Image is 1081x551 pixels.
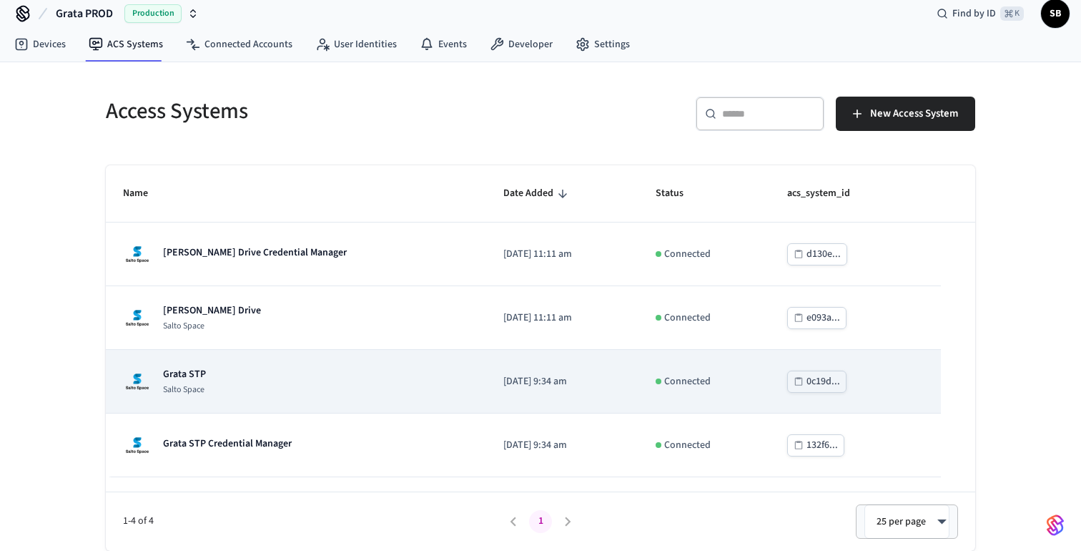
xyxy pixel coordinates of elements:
[123,240,152,268] img: Salto Space Logo
[503,182,572,205] span: Date Added
[123,514,500,529] span: 1-4 of 4
[1000,6,1024,21] span: ⌘ K
[564,31,641,57] a: Settings
[123,367,152,396] img: Salto Space Logo
[163,245,347,260] p: [PERSON_NAME] Drive Credential Manager
[806,309,840,327] div: e093a...
[806,437,838,454] div: 132f6...
[1047,514,1064,537] img: SeamLogoGradient.69752ec5.svg
[787,243,847,265] button: d130e...
[503,438,621,453] p: [DATE] 9:34 am
[124,4,182,23] span: Production
[870,104,958,123] span: New Access System
[163,321,261,332] p: Salto Space
[500,510,581,533] nav: pagination navigation
[664,247,711,262] p: Connected
[163,367,206,381] p: Grata STP
[123,182,167,205] span: Name
[787,434,844,457] button: 132f6...
[864,504,949,539] div: 25 per page
[163,384,206,396] p: Salto Space
[77,31,174,57] a: ACS Systems
[925,1,1035,26] div: Find by ID⌘ K
[664,374,711,389] p: Connected
[163,437,292,451] p: Grata STP Credential Manager
[503,247,621,262] p: [DATE] 11:11 am
[3,31,77,57] a: Devices
[664,438,711,453] p: Connected
[836,97,975,131] button: New Access System
[106,165,975,477] table: sticky table
[952,6,996,21] span: Find by ID
[787,307,846,329] button: e093a...
[123,303,152,332] img: Salto Space Logo
[806,373,840,391] div: 0c19d...
[656,182,702,205] span: Status
[106,97,532,126] h5: Access Systems
[408,31,478,57] a: Events
[787,371,846,393] button: 0c19d...
[304,31,408,57] a: User Identities
[174,31,304,57] a: Connected Accounts
[56,5,113,22] span: Grata PROD
[123,431,152,459] img: Salto Space Logo
[806,245,841,263] div: d130e...
[529,510,552,533] button: page 1
[787,182,869,205] span: acs_system_id
[503,374,621,389] p: [DATE] 9:34 am
[163,303,261,318] p: [PERSON_NAME] Drive
[1042,1,1068,26] span: SB
[503,311,621,326] p: [DATE] 11:11 am
[478,31,564,57] a: Developer
[664,311,711,326] p: Connected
